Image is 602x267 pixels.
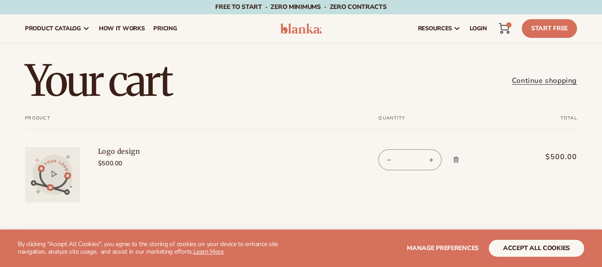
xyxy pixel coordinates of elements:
[470,25,487,32] span: LOGIN
[25,59,172,102] h1: Your cart
[215,3,386,11] span: Free to start · ZERO minimums · ZERO contracts
[149,14,181,43] a: pricing
[465,14,491,43] a: LOGIN
[448,147,464,172] a: Remove Logo design
[98,147,232,156] a: Logo design
[522,19,577,38] a: Start Free
[407,240,479,257] button: Manage preferences
[526,152,577,162] span: $500.00
[508,115,577,129] th: Total
[489,240,584,257] button: accept all cookies
[25,115,356,129] th: Product
[193,247,224,256] a: Learn More
[98,159,232,168] div: $500.00
[99,25,145,32] span: How It Works
[399,149,421,170] input: Quantity for Logo design
[414,14,465,43] a: resources
[508,22,509,28] span: 1
[18,241,297,256] p: By clicking "Accept All Cookies", you agree to the storing of cookies on your device to enhance s...
[153,25,177,32] span: pricing
[20,14,94,43] a: product catalog
[94,14,149,43] a: How It Works
[25,147,80,202] img: Logo design.
[356,115,508,129] th: Quantity
[280,23,322,34] img: logo
[512,74,577,87] a: Continue shopping
[407,244,479,252] span: Manage preferences
[418,25,452,32] span: resources
[25,25,81,32] span: product catalog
